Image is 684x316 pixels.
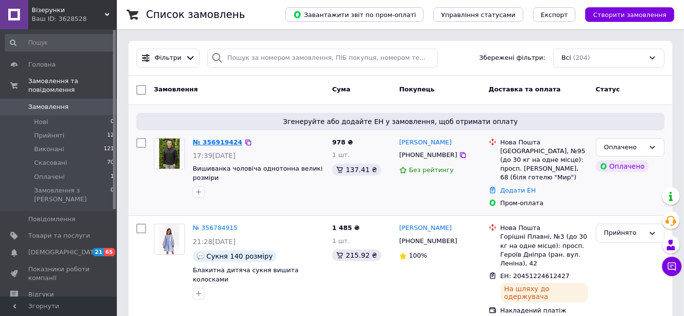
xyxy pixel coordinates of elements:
[154,138,185,169] a: Фото товару
[32,6,105,15] span: Візерунки
[193,165,323,181] a: Вишиванка чоловіча однотонна великі розміри
[5,34,115,52] input: Пошук
[104,248,115,256] span: 65
[332,224,359,231] span: 1 485 ₴
[111,173,114,181] span: 1
[332,86,350,93] span: Cума
[34,186,111,204] span: Замовлення з [PERSON_NAME]
[500,199,588,208] div: Пром-оплата
[193,224,238,231] a: № 356784915
[34,118,48,126] span: Нові
[441,11,516,18] span: Управління статусами
[159,224,180,254] img: Фото товару
[28,60,55,69] span: Головна
[662,257,682,276] button: Чат з покупцем
[111,118,114,126] span: 0
[397,149,459,161] div: [PHONE_NUMBER]
[500,306,588,315] div: Накладений платіж
[28,103,69,111] span: Замовлення
[193,152,236,159] span: 17:39[DATE]
[293,10,416,19] span: Завантажити звіт по пром-оплаті
[197,252,204,260] img: :speech_balloon:
[575,11,674,18] a: Створити замовлення
[399,224,452,233] a: [PERSON_NAME]
[593,11,666,18] span: Створити замовлення
[596,86,620,93] span: Статус
[604,228,645,238] div: Прийнято
[285,7,424,22] button: Завантажити звіт по пром-оплаті
[34,131,64,140] span: Прийняті
[206,252,273,260] span: Сукня 140 розміру
[409,166,454,174] span: Без рейтингу
[32,15,117,23] div: Ваш ID: 3628528
[332,249,381,261] div: 215.92 ₴
[332,151,350,158] span: 1 шт.
[397,235,459,247] div: [PHONE_NUMBER]
[332,139,353,146] span: 978 ₴
[500,147,588,182] div: [GEOGRAPHIC_DATA], №95 (до 30 кг на одне місце): просп. [PERSON_NAME], 68 (біля готелю "Мир")
[541,11,568,18] span: Експорт
[489,86,561,93] span: Доставка та оплата
[140,117,661,126] span: Згенеруйте або додайте ЕН у замовлення, щоб отримати оплату
[104,145,114,154] span: 121
[155,53,182,63] span: Фільтри
[28,77,117,94] span: Замовлення та повідомлення
[433,7,523,22] button: Управління статусами
[500,283,588,302] div: На шляху до одержувача
[146,9,245,20] h1: Список замовлень
[585,7,674,22] button: Створити замовлення
[500,187,536,194] a: Додати ЕН
[34,158,67,167] span: Скасовані
[28,290,54,299] span: Відгуки
[34,145,64,154] span: Виконані
[28,215,75,224] span: Повідомлення
[596,160,648,172] div: Оплачено
[92,248,104,256] span: 21
[28,265,90,282] span: Показники роботи компанії
[193,238,236,246] span: 21:28[DATE]
[207,49,438,68] input: Пошук за номером замовлення, ПІБ покупця, номером телефону, Email, номером накладної
[604,142,645,153] div: Оплачено
[28,231,90,240] span: Товари та послуги
[500,224,588,232] div: Нова Пошта
[533,7,576,22] button: Експорт
[409,252,427,259] span: 100%
[479,53,545,63] span: Збережені фільтри:
[332,237,350,245] span: 1 шт.
[34,173,65,181] span: Оплачені
[193,266,298,283] a: Блакитна дитяча сукня вишита колосками
[500,138,588,147] div: Нова Пошта
[107,131,114,140] span: 12
[399,86,435,93] span: Покупець
[500,272,570,280] span: ЕН: 20451224612427
[154,224,185,255] a: Фото товару
[154,86,198,93] span: Замовлення
[111,186,114,204] span: 0
[28,248,100,257] span: [DEMOGRAPHIC_DATA]
[193,139,242,146] a: № 356919424
[573,54,590,61] span: (204)
[159,139,179,169] img: Фото товару
[561,53,571,63] span: Всі
[332,164,381,176] div: 137.41 ₴
[399,138,452,147] a: [PERSON_NAME]
[107,158,114,167] span: 70
[500,232,588,268] div: Горішні Плавні, №3 (до 30 кг на одне місце): просп. Героїв Дніпра (ран. вул. Леніна), 42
